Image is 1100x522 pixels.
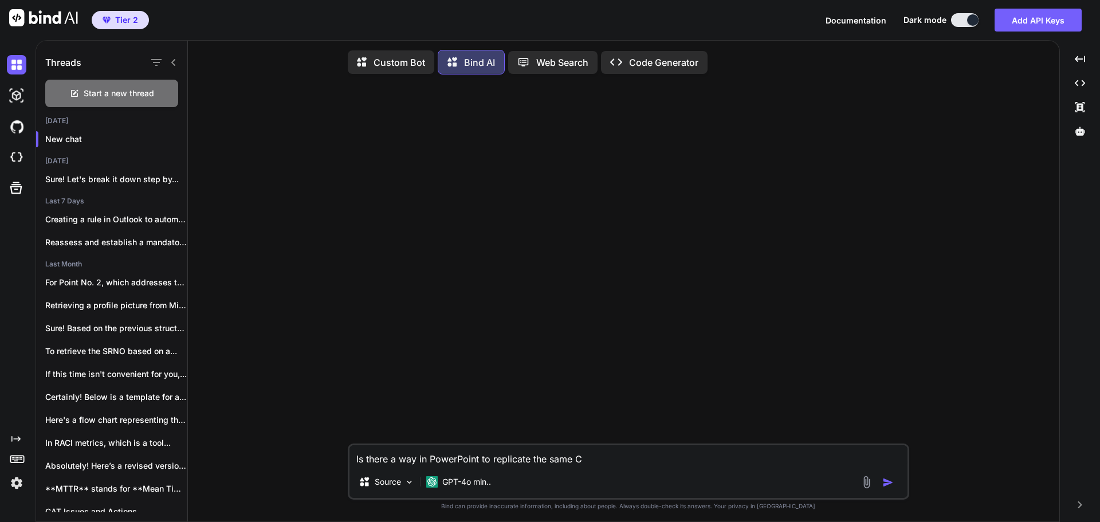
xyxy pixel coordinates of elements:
p: Custom Bot [374,56,425,69]
img: attachment [860,476,873,489]
h2: Last 7 Days [36,197,187,206]
button: Add API Keys [995,9,1082,32]
h2: [DATE] [36,156,187,166]
p: If this time isn't convenient for you,... [45,368,187,380]
p: Code Generator [629,56,698,69]
span: Dark mode [903,14,946,26]
p: In RACI metrics, which is a tool... [45,437,187,449]
h2: [DATE] [36,116,187,125]
span: Documentation [826,15,886,25]
p: Web Search [536,56,588,69]
img: premium [103,17,111,23]
p: Absolutely! Here’s a revised version of your... [45,460,187,472]
button: Documentation [826,14,886,26]
p: Bind AI [464,56,495,69]
p: New chat [45,134,187,145]
p: Sure! Let's break it down step by... [45,174,187,185]
p: CAT Issues and Actions [45,506,187,517]
p: Bind can provide inaccurate information, including about people. Always double-check its answers.... [348,502,909,511]
p: Sure! Based on the previous structure and... [45,323,187,334]
button: premiumTier 2 [92,11,149,29]
p: Creating a rule in Outlook to automatically... [45,214,187,225]
p: For Point No. 2, which addresses the... [45,277,187,288]
span: Start a new thread [84,88,154,99]
img: icon [882,477,894,488]
h2: Last Month [36,260,187,269]
img: darkAi-studio [7,86,26,105]
img: Pick Models [404,477,414,487]
textarea: Is there a way in PowerPoint to replicate the same C [349,445,907,466]
img: darkChat [7,55,26,74]
img: settings [7,473,26,493]
p: Certainly! Below is a template for a... [45,391,187,403]
img: cloudideIcon [7,148,26,167]
p: Retrieving a profile picture from Microsoft Teams... [45,300,187,311]
p: Reassess and establish a mandatory triage process... [45,237,187,248]
img: GPT-4o mini [426,476,438,488]
p: Source [375,476,401,488]
p: To retrieve the SRNO based on a... [45,346,187,357]
span: Tier 2 [115,14,138,26]
p: Here's a flow chart representing the System... [45,414,187,426]
img: Bind AI [9,9,78,26]
h1: Threads [45,56,81,69]
img: githubDark [7,117,26,136]
p: GPT-4o min.. [442,476,491,488]
p: **MTTR** stands for **Mean Time To Repair**... [45,483,187,494]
